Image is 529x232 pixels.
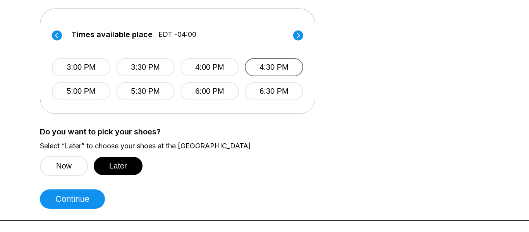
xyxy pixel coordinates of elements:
[245,82,303,100] button: 6:30 PM
[245,58,303,76] button: 4:30 PM
[52,58,110,76] button: 3:00 PM
[40,142,326,150] label: Select “Later” to choose your shoes at the [GEOGRAPHIC_DATA]
[180,58,239,76] button: 4:00 PM
[71,30,153,39] span: Times available place
[40,189,105,209] button: Continue
[94,157,143,175] button: Later
[180,82,239,100] button: 6:00 PM
[40,127,326,136] label: Do you want to pick your shoes?
[52,82,110,100] button: 5:00 PM
[40,156,88,176] button: Now
[116,82,175,100] button: 5:30 PM
[116,58,175,76] button: 3:30 PM
[158,30,196,39] span: EDT -04:00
